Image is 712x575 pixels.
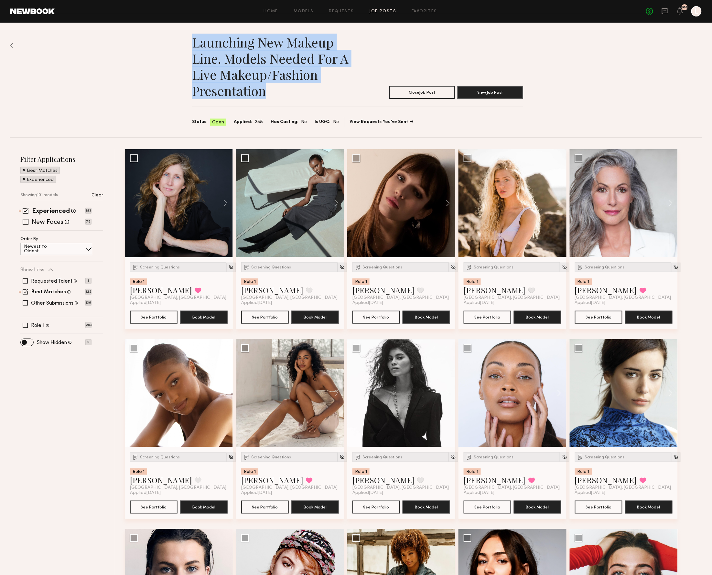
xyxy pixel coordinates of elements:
[180,504,228,509] a: Book Model
[20,267,44,273] p: Show Less
[85,219,92,225] p: 75
[92,193,103,198] p: Clear
[241,285,303,295] a: [PERSON_NAME]
[340,455,345,460] img: Unhide Model
[514,501,561,514] button: Book Model
[464,300,561,306] div: Applied [DATE]
[241,295,338,300] span: [GEOGRAPHIC_DATA], [GEOGRAPHIC_DATA]
[291,504,339,509] a: Book Model
[403,311,450,324] button: Book Model
[241,468,258,475] div: Role 1
[458,86,523,99] button: View Job Post
[228,265,234,270] img: Unhide Model
[32,208,70,215] label: Experienced
[451,265,456,270] img: Unhide Model
[464,278,481,285] div: Role 1
[192,119,208,126] span: Status:
[132,264,139,270] img: Submission Icon
[362,266,402,269] span: Screening Questions
[464,501,511,514] button: See Portfolio
[228,455,234,460] img: Unhide Model
[241,485,338,490] span: [GEOGRAPHIC_DATA], [GEOGRAPHIC_DATA]
[575,285,637,295] a: [PERSON_NAME]
[264,9,278,14] a: Home
[130,490,228,496] div: Applied [DATE]
[32,219,63,226] label: New Faces
[352,285,415,295] a: [PERSON_NAME]
[130,468,147,475] div: Role 1
[291,314,339,319] a: Book Model
[31,279,72,284] label: Requested Talent
[412,9,437,14] a: Favorites
[20,193,58,197] p: Showing 101 models
[352,475,415,485] a: [PERSON_NAME]
[10,43,13,48] img: Back to previous page
[241,311,289,324] button: See Portfolio
[403,314,450,319] a: Book Model
[315,119,330,126] span: Is UGC:
[85,278,92,284] p: 8
[180,314,228,319] a: Book Model
[575,501,622,514] button: See Portfolio
[37,340,67,345] label: Show Hidden
[27,169,58,173] p: Best Matches
[132,454,139,460] img: Submission Icon
[464,295,560,300] span: [GEOGRAPHIC_DATA], [GEOGRAPHIC_DATA]
[350,120,413,124] a: View Requests You’ve Sent
[130,311,178,324] a: See Portfolio
[585,455,625,459] span: Screening Questions
[243,264,250,270] img: Submission Icon
[212,119,224,126] span: Open
[85,300,92,306] p: 136
[514,314,561,319] a: Book Model
[294,9,313,14] a: Models
[389,86,455,99] button: CloseJob Post
[352,490,450,496] div: Applied [DATE]
[352,501,400,514] button: See Portfolio
[31,290,66,295] label: Best Matches
[130,485,226,490] span: [GEOGRAPHIC_DATA], [GEOGRAPHIC_DATA]
[20,155,103,163] h2: Filter Applications
[352,300,450,306] div: Applied [DATE]
[575,468,592,475] div: Role 1
[329,9,354,14] a: Requests
[352,468,370,475] div: Role 1
[180,501,228,514] button: Book Model
[130,501,178,514] button: See Portfolio
[180,311,228,324] button: Book Model
[577,264,584,270] img: Submission Icon
[673,455,679,460] img: Unhide Model
[577,454,584,460] img: Submission Icon
[333,119,339,126] span: No
[575,485,671,490] span: [GEOGRAPHIC_DATA], [GEOGRAPHIC_DATA]
[130,475,192,485] a: [PERSON_NAME]
[241,475,303,485] a: [PERSON_NAME]
[464,475,526,485] a: [PERSON_NAME]
[362,455,402,459] span: Screening Questions
[130,278,147,285] div: Role 1
[464,490,561,496] div: Applied [DATE]
[291,501,339,514] button: Book Model
[340,265,345,270] img: Unhide Model
[466,454,472,460] img: Submission Icon
[251,455,291,459] span: Screening Questions
[625,504,673,509] a: Book Model
[451,455,456,460] img: Unhide Model
[27,178,54,182] p: Experienced
[85,322,92,328] p: 258
[255,119,263,126] span: 258
[514,504,561,509] a: Book Model
[464,285,526,295] a: [PERSON_NAME]
[234,119,252,126] span: Applied:
[241,501,289,514] a: See Portfolio
[241,490,339,496] div: Applied [DATE]
[140,266,180,269] span: Screening Questions
[575,311,622,324] button: See Portfolio
[85,339,92,345] p: 0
